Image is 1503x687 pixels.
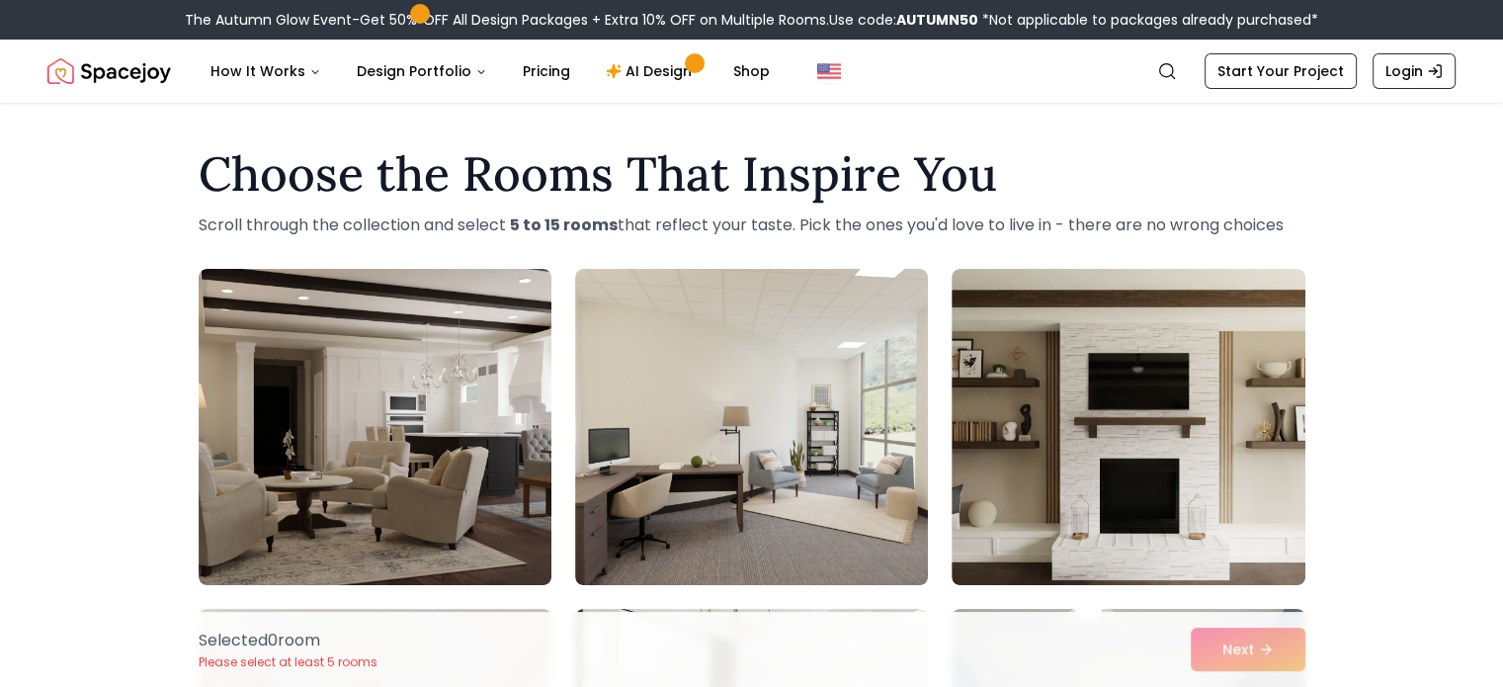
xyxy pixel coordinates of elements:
span: *Not applicable to packages already purchased* [978,10,1318,30]
p: Selected 0 room [199,629,377,652]
img: Room room-2 [575,269,928,585]
a: Shop [717,51,786,91]
b: AUTUMN50 [896,10,978,30]
a: Pricing [507,51,586,91]
img: Spacejoy Logo [47,51,171,91]
strong: 5 to 15 rooms [510,214,618,236]
a: Spacejoy [47,51,171,91]
h1: Choose the Rooms That Inspire You [199,150,1305,198]
div: The Autumn Glow Event-Get 50% OFF All Design Packages + Extra 10% OFF on Multiple Rooms. [185,10,1318,30]
img: Room room-3 [952,269,1304,585]
nav: Global [47,40,1456,103]
a: AI Design [590,51,713,91]
button: How It Works [195,51,337,91]
p: Scroll through the collection and select that reflect your taste. Pick the ones you'd love to liv... [199,214,1305,237]
nav: Main [195,51,786,91]
img: United States [817,59,841,83]
span: Use code: [829,10,978,30]
img: Room room-1 [199,269,551,585]
a: Start Your Project [1205,53,1357,89]
button: Design Portfolio [341,51,503,91]
a: Login [1373,53,1456,89]
p: Please select at least 5 rooms [199,654,377,670]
